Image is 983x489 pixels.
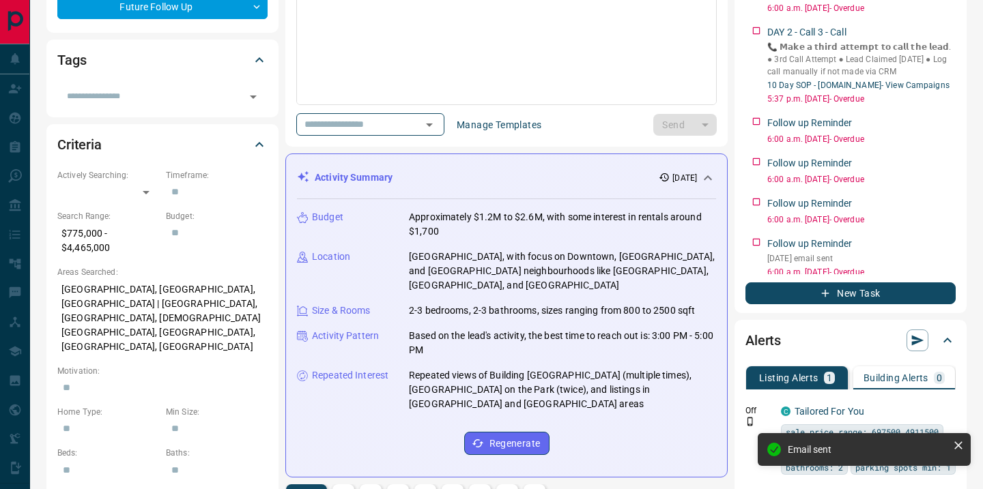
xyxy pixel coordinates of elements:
[448,114,550,136] button: Manage Templates
[767,93,956,105] p: 5:37 p.m. [DATE] - Overdue
[57,134,102,155] h2: Criteria
[409,303,695,318] p: 2-3 bedrooms, 2-3 bathrooms, sizes ranging from 800 to 2500 sqft
[57,210,159,222] p: Search Range:
[759,373,818,383] p: Listing Alerts
[767,173,956,186] p: 6:00 a.m. [DATE] - Overdue
[767,133,956,145] p: 6:00 a.m. [DATE] - Overdue
[937,373,942,383] p: 0
[786,425,939,439] span: sale price range: 697500,4911500
[244,87,263,106] button: Open
[745,329,781,351] h2: Alerts
[166,406,268,418] p: Min Size:
[767,196,852,211] p: Follow up Reminder
[420,115,439,134] button: Open
[767,116,852,130] p: Follow up Reminder
[767,156,852,171] p: Follow up Reminder
[767,80,950,90] a: 10 Day SOP - [DOMAIN_NAME]- View Campaigns
[745,282,956,304] button: New Task
[57,406,159,418] p: Home Type:
[781,406,790,416] div: condos.ca
[57,169,159,181] p: Actively Searching:
[57,44,268,76] div: Tags
[57,49,86,71] h2: Tags
[57,266,268,278] p: Areas Searched:
[57,447,159,459] p: Beds:
[767,237,852,251] p: Follow up Reminder
[57,128,268,161] div: Criteria
[745,324,956,357] div: Alerts
[653,114,717,136] div: split button
[767,25,846,40] p: DAY 2 - Call 3 - Call
[672,172,697,184] p: [DATE]
[767,41,956,78] p: 📞 𝗠𝗮𝗸𝗲 𝗮 𝘁𝗵𝗶𝗿𝗱 𝗮𝘁𝘁𝗲𝗺𝗽𝘁 𝘁𝗼 𝗰𝗮𝗹𝗹 𝘁𝗵𝗲 𝗹𝗲𝗮𝗱. ● 3rd Call Attempt ● Lead Claimed [DATE] ● Log call manu...
[166,210,268,222] p: Budget:
[312,210,343,224] p: Budget
[767,252,956,265] p: [DATE] email sent
[767,2,956,14] p: 6:00 a.m. [DATE] - Overdue
[166,169,268,181] p: Timeframe:
[166,447,268,459] p: Baths:
[409,210,716,239] p: Approximately $1.2M to $2.6M, with some interest in rentals around $1,700
[57,222,159,259] p: $775,000 - $4,465,000
[864,373,928,383] p: Building Alerts
[409,368,716,411] p: Repeated views of Building [GEOGRAPHIC_DATA] (multiple times), [GEOGRAPHIC_DATA] on the Park (twi...
[315,171,393,185] p: Activity Summary
[312,329,379,343] p: Activity Pattern
[57,365,268,377] p: Motivation:
[312,303,371,318] p: Size & Rooms
[297,165,716,190] div: Activity Summary[DATE]
[464,432,550,455] button: Regenerate
[745,417,755,426] svg: Push Notification Only
[312,250,350,264] p: Location
[767,266,956,278] p: 6:00 a.m. [DATE] - Overdue
[745,404,773,417] p: Off
[788,444,948,455] div: Email sent
[312,368,388,383] p: Repeated Interest
[57,278,268,358] p: [GEOGRAPHIC_DATA], [GEOGRAPHIC_DATA], [GEOGRAPHIC_DATA] | [GEOGRAPHIC_DATA], [GEOGRAPHIC_DATA], [...
[767,213,956,226] p: 6:00 a.m. [DATE] - Overdue
[795,406,864,417] a: Tailored For You
[827,373,832,383] p: 1
[409,329,716,357] p: Based on the lead's activity, the best time to reach out is: 3:00 PM - 5:00 PM
[409,250,716,293] p: [GEOGRAPHIC_DATA], with focus on Downtown, [GEOGRAPHIC_DATA], and [GEOGRAPHIC_DATA] neighbourhood...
